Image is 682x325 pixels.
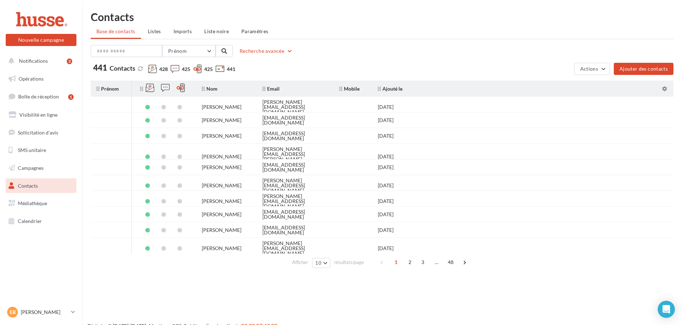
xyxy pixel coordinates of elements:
[204,66,213,73] span: 425
[202,154,241,159] div: [PERSON_NAME]
[4,178,78,193] a: Contacts
[241,28,269,34] span: Paramètres
[390,257,402,268] span: 1
[417,257,428,268] span: 3
[658,301,675,318] div: Open Intercom Messenger
[580,66,598,72] span: Actions
[574,63,610,75] button: Actions
[378,199,393,204] div: [DATE]
[148,28,161,34] span: Listes
[10,309,16,316] span: EB
[174,28,192,34] span: Imports
[202,199,241,204] div: [PERSON_NAME]
[378,118,393,123] div: [DATE]
[110,64,135,72] span: Contacts
[18,165,44,171] span: Campagnes
[202,183,241,188] div: [PERSON_NAME]
[18,129,58,135] span: Sollicitation d'avis
[4,54,75,68] button: Notifications 3
[18,93,59,100] span: Boîte de réception
[262,225,328,235] div: [EMAIL_ADDRESS][DOMAIN_NAME]
[202,105,241,110] div: [PERSON_NAME]
[96,86,119,92] span: Prénom
[614,63,673,75] button: Ajouter des contacts
[202,228,241,233] div: [PERSON_NAME]
[4,143,78,158] a: SMS unitaire
[202,133,241,138] div: [PERSON_NAME]
[262,115,328,125] div: [EMAIL_ADDRESS][DOMAIN_NAME]
[4,214,78,229] a: Calendrier
[18,147,46,153] span: SMS unitaire
[6,34,76,46] button: Nouvelle campagne
[378,246,393,251] div: [DATE]
[262,194,328,209] div: [PERSON_NAME][EMAIL_ADDRESS][DOMAIN_NAME]
[378,154,393,159] div: [DATE]
[237,47,296,55] button: Recherche avancée
[202,212,241,217] div: [PERSON_NAME]
[378,105,393,110] div: [DATE]
[262,209,328,219] div: [EMAIL_ADDRESS][DOMAIN_NAME]
[262,241,328,256] div: [PERSON_NAME][EMAIL_ADDRESS][DOMAIN_NAME]
[262,86,280,92] span: Email
[4,196,78,211] a: Médiathèque
[262,131,328,141] div: [EMAIL_ADDRESS][DOMAIN_NAME]
[4,125,78,140] a: Sollicitation d'avis
[4,107,78,122] a: Visibilité en ligne
[312,258,330,268] button: 10
[202,165,241,170] div: [PERSON_NAME]
[404,257,416,268] span: 2
[378,212,393,217] div: [DATE]
[202,118,241,123] div: [PERSON_NAME]
[202,246,241,251] div: [PERSON_NAME]
[315,260,321,266] span: 10
[18,183,38,189] span: Contacts
[227,66,235,73] span: 441
[162,45,216,57] button: Prénom
[4,89,78,104] a: Boîte de réception1
[378,86,402,92] span: Ajouté le
[262,162,328,172] div: [EMAIL_ADDRESS][DOMAIN_NAME]
[204,28,229,34] span: Liste noire
[91,11,673,22] h1: Contacts
[19,112,57,118] span: Visibilité en ligne
[262,178,328,193] div: [PERSON_NAME][EMAIL_ADDRESS][DOMAIN_NAME]
[93,64,107,72] span: 441
[431,257,442,268] span: ...
[334,259,364,266] span: résultats/page
[68,94,74,100] div: 1
[159,66,168,73] span: 428
[378,133,393,138] div: [DATE]
[378,183,393,188] div: [DATE]
[339,86,360,92] span: Mobile
[67,59,72,64] div: 3
[292,259,308,266] span: Afficher
[18,200,47,206] span: Médiathèque
[262,147,328,167] div: [PERSON_NAME][EMAIL_ADDRESS][PERSON_NAME][DOMAIN_NAME]
[18,218,42,224] span: Calendrier
[262,100,328,115] div: [PERSON_NAME][EMAIL_ADDRESS][DOMAIN_NAME]
[378,228,393,233] div: [DATE]
[378,165,393,170] div: [DATE]
[4,161,78,176] a: Campagnes
[168,48,187,54] span: Prénom
[21,309,68,316] p: [PERSON_NAME]
[182,66,190,73] span: 425
[202,86,217,92] span: Nom
[19,76,44,82] span: Opérations
[6,305,76,319] a: EB [PERSON_NAME]
[19,58,48,64] span: Notifications
[4,71,78,86] a: Opérations
[445,257,457,268] span: 48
